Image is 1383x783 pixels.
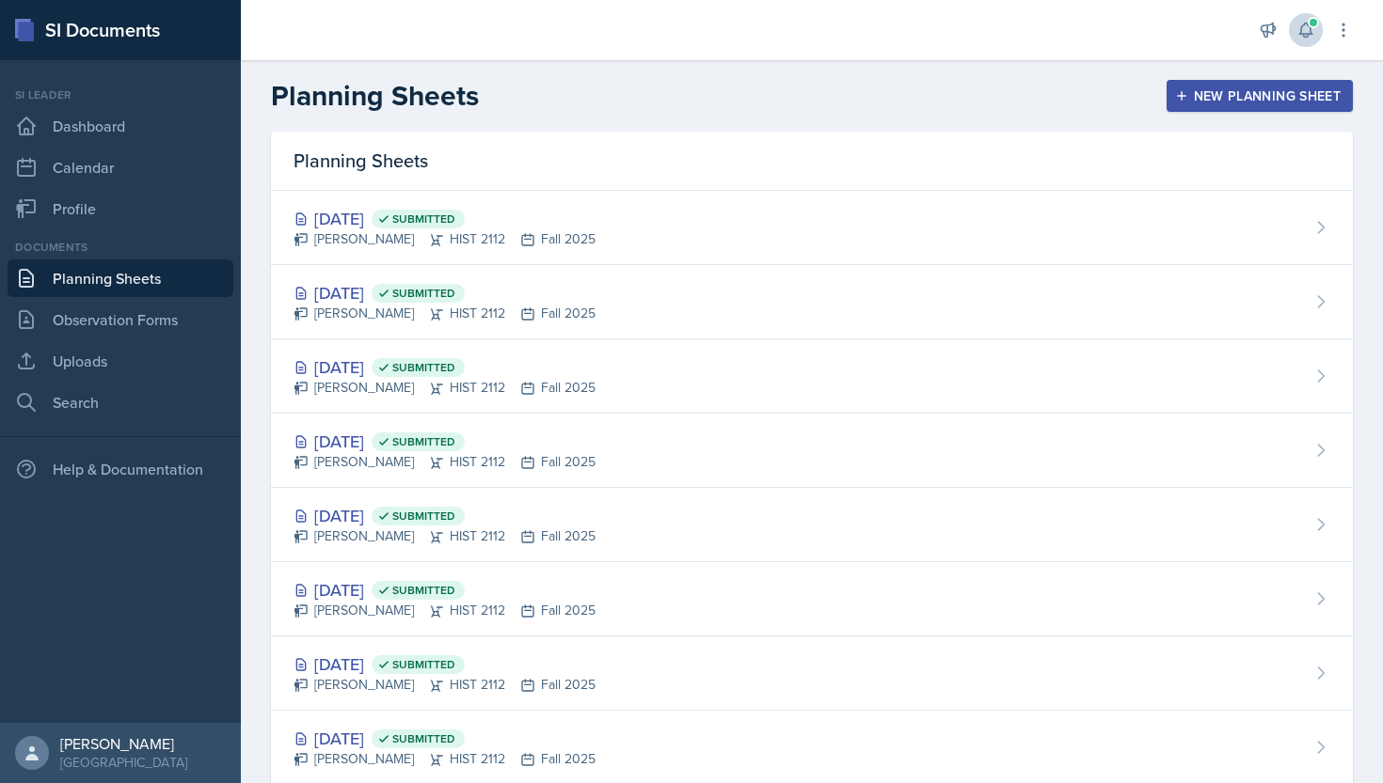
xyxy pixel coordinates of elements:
[60,753,187,772] div: [GEOGRAPHIC_DATA]
[294,503,596,528] div: [DATE]
[294,429,596,454] div: [DATE]
[294,452,596,472] div: [PERSON_NAME] HIST 2112 Fall 2025
[8,450,233,488] div: Help & Documentation
[294,206,596,231] div: [DATE]
[294,378,596,398] div: [PERSON_NAME] HIST 2112 Fall 2025
[392,286,455,301] span: Submitted
[294,749,596,769] div: [PERSON_NAME] HIST 2112 Fall 2025
[392,360,455,375] span: Submitted
[294,354,596,380] div: [DATE]
[271,488,1353,562] a: [DATE] Submitted [PERSON_NAME]HIST 2112Fall 2025
[8,301,233,338] a: Observation Forms
[271,562,1353,636] a: [DATE] Submitted [PERSON_NAME]HIST 2112Fall 2025
[392,509,455,524] span: Submitted
[60,734,187,753] div: [PERSON_NAME]
[294,601,596,620] div: [PERSON_NAME] HIST 2112 Fall 2025
[294,229,596,249] div: [PERSON_NAME] HIST 2112 Fall 2025
[271,191,1353,265] a: [DATE] Submitted [PERSON_NAME]HIST 2112Fall 2025
[271,636,1353,711] a: [DATE] Submitted [PERSON_NAME]HIST 2112Fall 2025
[294,526,596,546] div: [PERSON_NAME] HIST 2112 Fall 2025
[8,190,233,227] a: Profile
[392,583,455,598] span: Submitted
[271,79,479,113] h2: Planning Sheets
[8,239,233,256] div: Documents
[392,657,455,672] span: Submitted
[8,86,233,103] div: Si leader
[271,265,1353,339] a: [DATE] Submitted [PERSON_NAME]HIST 2112Fall 2025
[271,132,1353,191] div: Planning Sheets
[392,211,455,227] span: Submitted
[271,339,1353,414] a: [DATE] Submitted [PERSON_NAME]HIST 2112Fall 2025
[8,107,233,145] a: Dashboard
[294,726,596,751] div: [DATE]
[8,259,233,297] a: Planning Sheets
[8,342,233,380] a: Uploads
[1179,88,1341,103] div: New Planning Sheet
[392,731,455,746] span: Submitted
[294,304,596,323] div: [PERSON_NAME] HIST 2112 Fall 2025
[294,651,596,677] div: [DATE]
[392,434,455,449] span: Submitted
[294,280,596,305] div: [DATE]
[8,149,233,186] a: Calendar
[294,675,596,695] div: [PERSON_NAME] HIST 2112 Fall 2025
[8,384,233,421] a: Search
[1167,80,1353,112] button: New Planning Sheet
[271,414,1353,488] a: [DATE] Submitted [PERSON_NAME]HIST 2112Fall 2025
[294,577,596,603] div: [DATE]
